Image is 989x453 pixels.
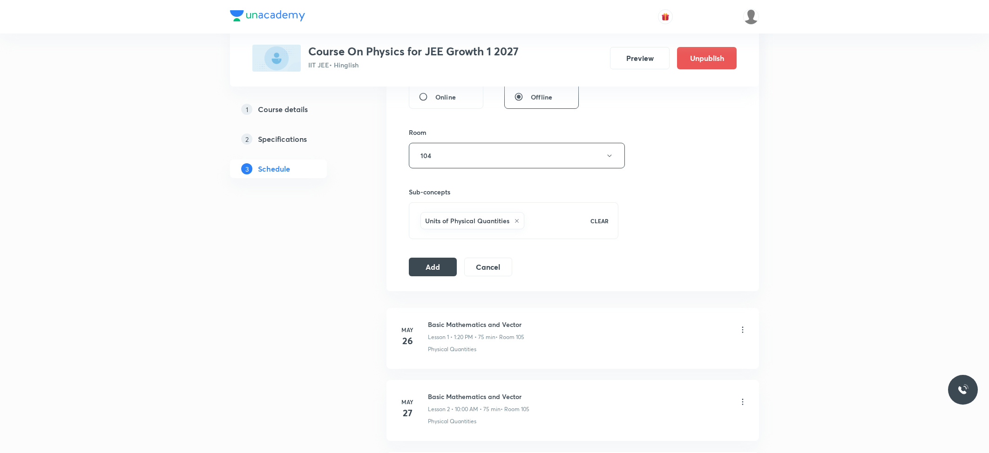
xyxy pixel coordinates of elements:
h6: Basic Mathematics and Vector [428,320,524,329]
a: 2Specifications [230,130,357,148]
button: 104 [409,143,625,168]
h6: May [398,326,417,334]
h6: Sub-concepts [409,187,618,197]
img: Divya tyagi [743,9,759,25]
h5: Course details [258,104,308,115]
p: Physical Quantities [428,345,476,353]
img: avatar [661,13,670,21]
h6: Room [409,127,427,137]
button: avatar [658,9,673,24]
img: 416B510C-8551-4C0A-A53E-801FC31F0672_plus.png [252,45,301,72]
p: Physical Quantities [428,417,476,426]
p: • Room 105 [501,405,529,413]
h6: May [398,398,417,406]
h5: Specifications [258,133,307,145]
p: 1 [241,104,252,115]
p: 3 [241,163,252,174]
span: Offline [531,92,552,102]
p: IIT JEE • Hinglish [308,60,519,70]
img: Company Logo [230,10,305,21]
button: Add [409,258,457,276]
h4: 26 [398,334,417,348]
h4: 27 [398,406,417,420]
p: • Room 105 [495,333,524,341]
button: Cancel [464,258,512,276]
button: Preview [610,47,670,69]
p: CLEAR [590,217,609,225]
img: ttu [957,384,969,395]
button: Unpublish [677,47,737,69]
h6: Units of Physical Quantities [425,216,509,226]
a: Company Logo [230,10,305,24]
a: 1Course details [230,100,357,119]
p: Lesson 1 • 1:20 PM • 75 min [428,333,495,341]
h5: Schedule [258,163,290,174]
p: Lesson 2 • 10:00 AM • 75 min [428,405,501,413]
span: Online [435,92,456,102]
p: 2 [241,133,252,145]
h6: Basic Mathematics and Vector [428,392,529,401]
h3: Course On Physics for JEE Growth 1 2027 [308,45,519,58]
